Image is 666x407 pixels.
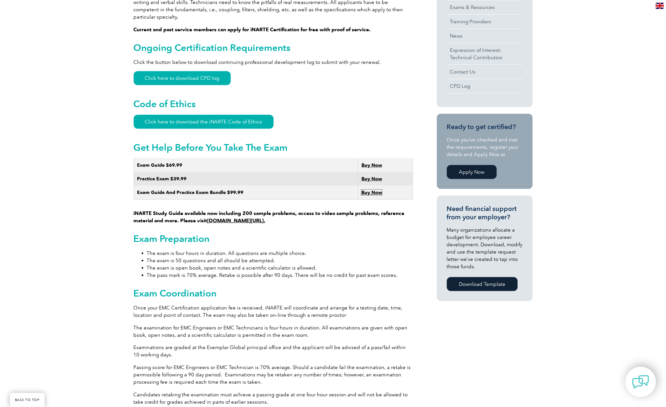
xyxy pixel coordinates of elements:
[134,71,231,85] a: Click here to download CPD log
[447,136,523,158] p: Once you’ve checked and met the requirements, register your details and Apply Now at
[632,374,649,390] img: contact-chat.png
[137,190,244,195] strong: Exam Guide And Practice Exam Bundle $99.99
[447,65,523,79] a: Contact Us
[134,233,413,244] h2: Exam Preparation
[147,257,413,264] li: The exam is 50 questions and all should be attempted.
[447,43,523,65] a: Expression of Interest:Technical Contributors
[147,264,413,272] li: The exam is open book, open notes and a scientific calculator is allowed.
[147,272,413,279] li: The pass mark is 70% average. Retake is possible after 90 days. There will be no credit for past ...
[447,165,497,179] a: Apply Now
[134,324,413,339] p: The examination for EMC Engineers or EMC Technicians is four hours in duration. All examinations ...
[361,162,382,168] a: Buy Now
[134,288,413,299] h2: Exam Coordination
[137,176,187,182] strong: Practice Exam $39.99
[134,364,413,386] p: Passing score for EMC Engineers or EMC Technician is 70% average. Should a candidate fail the exa...
[656,3,664,9] img: en
[134,99,413,109] h2: Code of Ethics
[447,277,518,291] a: Download Template
[147,250,413,257] li: The exam is four hours in duration. All questions are multiple choice.
[134,27,371,33] strong: Current and past service members can apply for iNARTE Certification for free with proof of service.
[134,59,413,66] p: Click the button below to download continuing professional development log to submit with your re...
[134,142,413,153] h2: Get Help Before You Take The Exam
[134,344,413,359] p: Examinations are graded at the Exemplar Global principal office and the applicant will be advised...
[447,205,523,221] h3: Need financial support from your employer?
[137,162,183,168] strong: Exam Guide $69.99
[447,29,523,43] a: News
[447,123,523,131] h3: Ready to get certified?
[447,0,523,14] a: Exams & Resources
[134,115,274,129] a: Click here to download the iNARTE Code of Ethics
[447,79,523,93] a: CPD Log
[447,15,523,29] a: Training Providers
[10,393,45,407] a: BACK TO TOP
[134,42,413,53] h2: Ongoing Certification Requirements
[134,304,413,319] p: Once your EMC Certification application fee is received, iNARTE will coordinate and arrange for a...
[361,176,382,182] a: Buy Now
[361,190,382,195] a: Buy Now
[447,226,523,270] p: Many organizations allocate a budget for employee career development. Download, modify and use th...
[207,218,266,224] a: [DOMAIN_NAME][URL].
[134,210,405,224] strong: iNARTE Study Guide available now including 200 sample problems, access to video sample problems, ...
[134,391,413,406] p: Candidates retaking the examination must achieve a passing grade at one four hour session and wil...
